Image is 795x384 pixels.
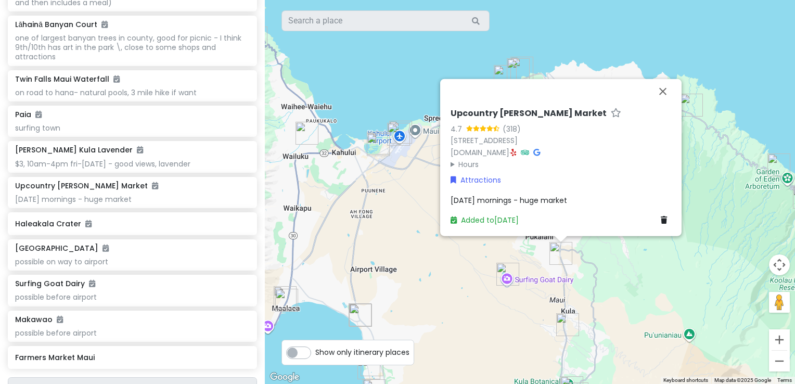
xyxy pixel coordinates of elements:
[521,149,529,156] i: Tripadvisor
[267,370,302,384] img: Google
[769,254,790,275] button: Map camera controls
[15,110,42,119] h6: Paia
[363,127,394,159] div: Earth Aloha Eats
[451,108,607,119] h6: Upcountry [PERSON_NAME] Market
[15,328,250,338] div: possible before airport
[15,145,143,155] h6: [PERSON_NAME] Kula Lavender
[611,108,621,119] a: Star place
[451,123,466,134] div: 4.7
[15,74,120,84] h6: Twin Falls Maui Waterfall
[15,244,109,253] h6: [GEOGRAPHIC_DATA]
[385,117,416,148] div: Kahului Airport
[763,149,794,181] div: Waikamoi Nature Trail
[15,20,108,29] h6: Lāhainā Banyan Court
[552,309,583,340] div: La Provence
[57,316,63,323] i: Added to itinerary
[15,257,250,266] div: possible on way to airport
[490,61,521,92] div: Mama's Fish House
[451,158,671,170] summary: Hours
[344,299,376,330] div: Farmers Market Maui
[451,215,519,225] a: Added to[DATE]
[661,214,671,226] a: Delete place
[270,282,301,313] div: Maui Ocean Center, The Aquarium of Hawaii
[15,292,250,302] div: possible before airport
[15,159,250,169] div: $3, 10am-4pm fri-[DATE] - good views, lavender
[15,219,250,228] h6: Haleakala Crater
[89,280,95,287] i: Added to itinerary
[345,300,376,331] div: Ululani's Hawaiian Shave Ice - Kihei
[240,22,272,54] div: Waihee Ridge Trail
[769,351,790,372] button: Zoom out
[15,353,250,362] h6: Farmers Market Maui
[363,129,394,160] div: Costco Wholesale
[15,279,95,288] h6: Surfing Goat Dairy
[102,245,109,252] i: Added to itinerary
[533,149,540,156] i: Google Maps
[15,195,250,204] div: [DATE] mornings - huge market
[769,329,790,350] button: Zoom in
[714,377,771,383] span: Map data ©2025 Google
[503,123,521,134] div: (318)
[451,174,501,186] a: Attractions
[113,75,120,83] i: Added to itinerary
[650,79,675,104] button: Close
[101,21,108,28] i: Added to itinerary
[291,118,323,149] div: Tamura's Market Wailuku
[35,111,42,118] i: Added to itinerary
[15,315,63,324] h6: Makawao
[451,108,671,170] div: ·
[506,53,537,84] div: Ho'okipa Beach Park
[15,123,250,133] div: surfing town
[85,220,92,227] i: Added to itinerary
[152,182,158,189] i: Added to itinerary
[267,370,302,384] a: Open this area in Google Maps (opens a new window)
[492,259,523,290] div: Surfing Goat Dairy
[503,54,534,85] div: Ho‘okipa
[769,292,790,313] button: Drag Pegman onto the map to open Street View
[15,33,250,62] div: one of largest banyan trees in county, good for picnic - I think 9th/10th has art in the park \, ...
[315,347,409,358] span: Show only itinerary places
[451,147,509,158] a: [DOMAIN_NAME]
[383,119,414,150] div: Airport Terminal
[451,135,518,146] a: [STREET_ADDRESS]
[271,285,302,316] div: Maalaea Harbor
[663,377,708,384] button: Keyboard shortcuts
[15,181,158,190] h6: Upcountry [PERSON_NAME] Market
[15,88,250,97] div: on road to hana- natural pools, 3 mile hike if want
[353,352,384,383] div: Nalu's South Shore Grill
[676,89,707,121] div: Twin Falls Maui Waterfall
[137,146,143,153] i: Added to itinerary
[451,195,567,205] span: [DATE] mornings - huge market
[281,10,490,31] input: Search a place
[777,377,792,383] a: Terms (opens in new tab)
[545,238,576,269] div: Upcountry Farmer's Market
